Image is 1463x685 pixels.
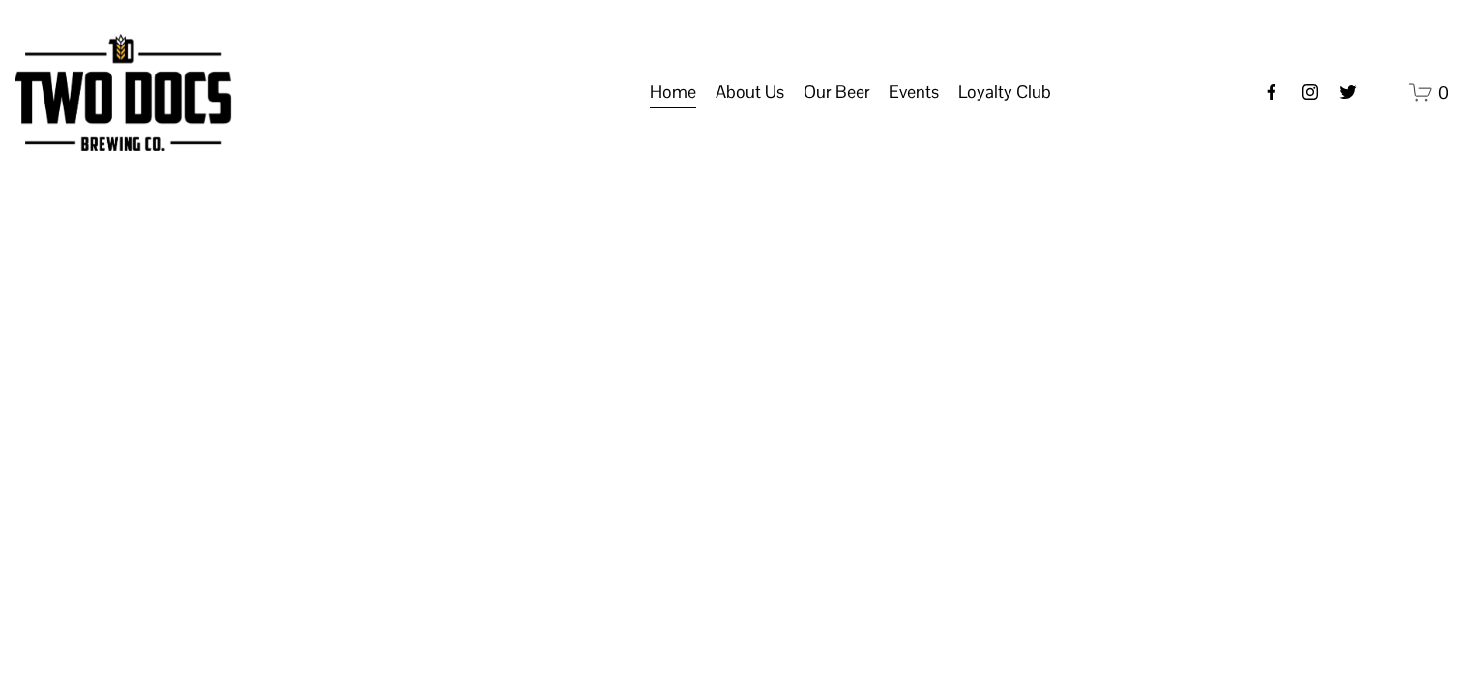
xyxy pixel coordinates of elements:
[889,74,939,110] a: folder dropdown
[1438,81,1448,104] span: 0
[804,74,870,110] a: folder dropdown
[889,75,939,108] span: Events
[1409,80,1448,104] a: 0 items in cart
[1301,82,1320,102] a: instagram-unauth
[716,75,784,108] span: About Us
[716,74,784,110] a: folder dropdown
[15,34,231,151] img: Two Docs Brewing Co.
[958,75,1051,108] span: Loyalty Club
[1262,82,1281,102] a: Facebook
[55,419,1409,536] h1: Beer is Art.
[958,74,1051,110] a: folder dropdown
[650,74,696,110] a: Home
[804,75,870,108] span: Our Beer
[1338,82,1358,102] a: twitter-unauth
